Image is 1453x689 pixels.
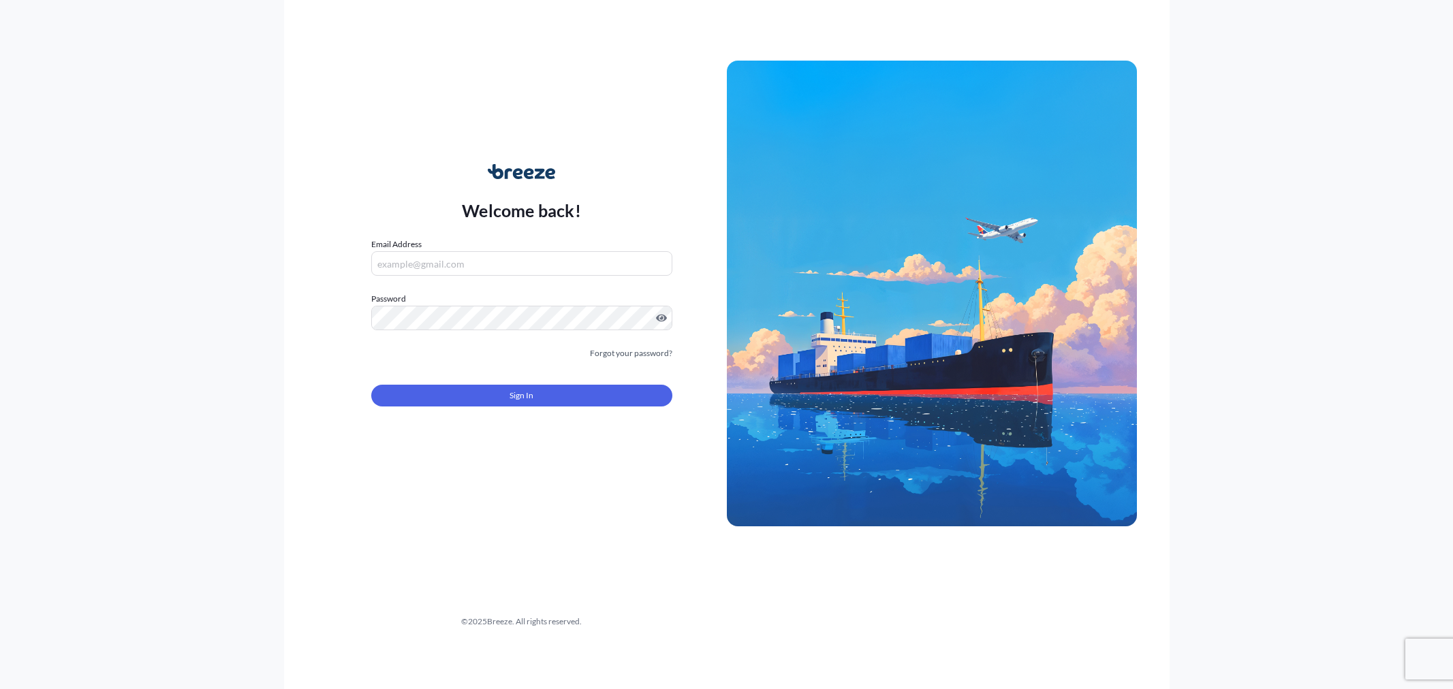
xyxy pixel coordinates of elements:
[317,615,727,628] div: © 2025 Breeze. All rights reserved.
[590,347,672,360] a: Forgot your password?
[371,251,672,276] input: example@gmail.com
[510,389,533,402] span: Sign In
[462,199,581,221] p: Welcome back!
[656,313,667,323] button: Show password
[371,385,672,406] button: Sign In
[727,61,1137,526] img: Ship illustration
[371,292,672,306] label: Password
[371,238,422,251] label: Email Address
